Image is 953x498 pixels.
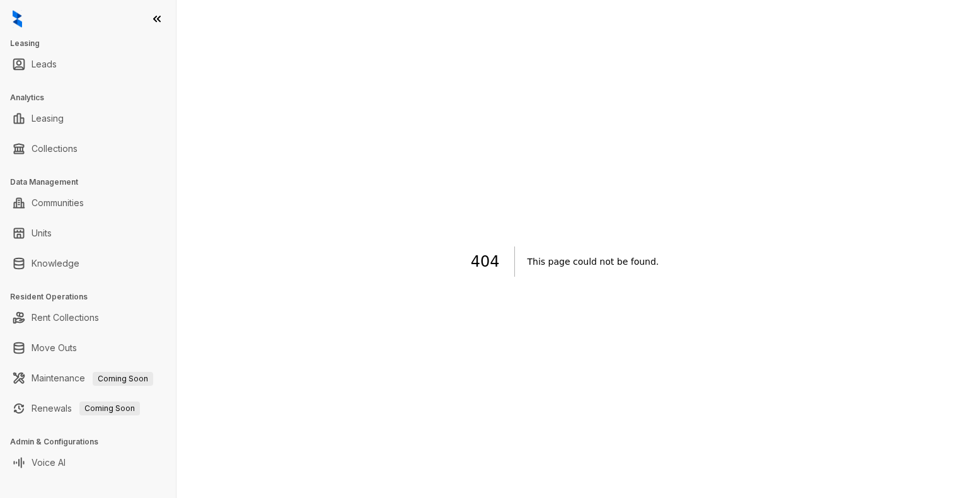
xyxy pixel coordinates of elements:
[10,177,176,188] h3: Data Management
[10,291,176,303] h3: Resident Operations
[3,396,173,421] li: Renewals
[32,221,52,246] a: Units
[10,436,176,448] h3: Admin & Configurations
[93,372,153,386] span: Coming Soon
[32,190,84,216] a: Communities
[3,136,173,161] li: Collections
[471,246,515,277] h1: 404
[3,52,173,77] li: Leads
[32,52,57,77] a: Leads
[3,450,173,475] li: Voice AI
[10,38,176,49] h3: Leasing
[3,251,173,276] li: Knowledge
[32,106,64,131] a: Leasing
[32,305,99,330] a: Rent Collections
[3,335,173,361] li: Move Outs
[3,221,173,246] li: Units
[32,450,66,475] a: Voice AI
[32,396,140,421] a: RenewalsComing Soon
[32,136,78,161] a: Collections
[528,253,659,270] h2: This page could not be found .
[13,10,22,28] img: logo
[32,251,79,276] a: Knowledge
[79,402,140,415] span: Coming Soon
[32,335,77,361] a: Move Outs
[3,106,173,131] li: Leasing
[3,305,173,330] li: Rent Collections
[3,366,173,391] li: Maintenance
[10,92,176,103] h3: Analytics
[3,190,173,216] li: Communities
